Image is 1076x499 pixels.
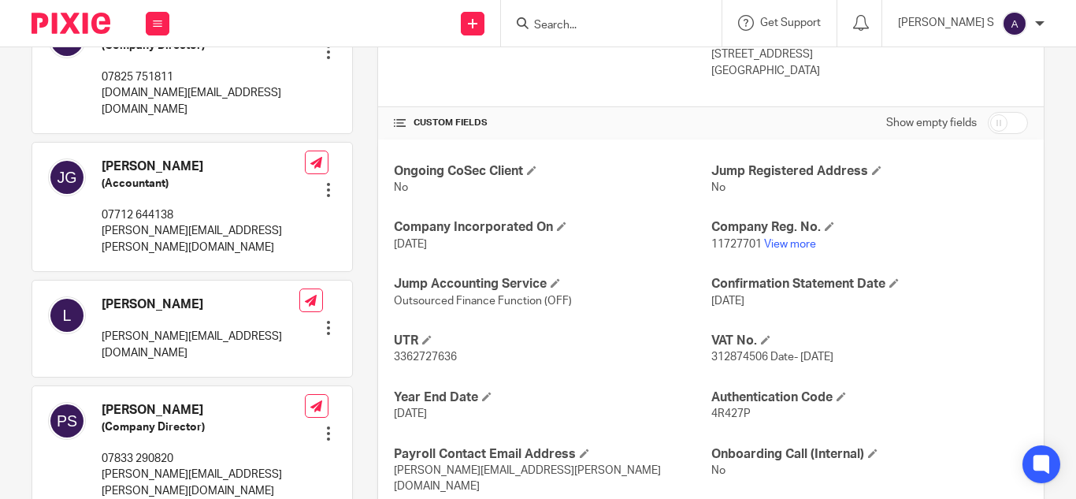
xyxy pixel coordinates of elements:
h4: Authentication Code [711,389,1028,406]
p: [PERSON_NAME][EMAIL_ADDRESS][DOMAIN_NAME] [102,329,299,361]
h4: Company Reg. No. [711,219,1028,236]
span: 3362727636 [394,352,457,363]
h4: [PERSON_NAME] [102,158,305,175]
span: No [711,182,725,193]
p: 07825 751811 [102,69,299,85]
h4: Ongoing CoSec Client [394,163,711,180]
label: Show empty fields [886,115,977,131]
h4: Payroll Contact Email Address [394,446,711,463]
h5: (Company Director) [102,419,305,435]
p: [STREET_ADDRESS] [711,47,1028,62]
span: [DATE] [711,296,744,307]
h4: Company Incorporated On [394,219,711,236]
h4: Year End Date [394,389,711,406]
h4: Confirmation Statement Date [711,276,1028,292]
span: [PERSON_NAME][EMAIL_ADDRESS][PERSON_NAME][DOMAIN_NAME] [394,465,661,492]
img: svg%3E [48,158,86,196]
h4: Jump Accounting Service [394,276,711,292]
input: Search [532,19,674,33]
span: No [711,465,725,476]
p: [GEOGRAPHIC_DATA] [711,63,1028,79]
span: 312874506 Date- [DATE] [711,352,833,363]
p: [PERSON_NAME] S [898,15,994,31]
img: svg%3E [48,296,86,334]
span: [DATE] [394,408,427,419]
img: Pixie [32,13,110,34]
h4: [PERSON_NAME] [102,402,305,419]
a: View more [764,239,816,250]
h4: VAT No. [711,333,1028,349]
p: [PERSON_NAME][EMAIL_ADDRESS][PERSON_NAME][DOMAIN_NAME] [102,223,305,255]
h5: (Accountant) [102,176,305,192]
p: [DOMAIN_NAME][EMAIL_ADDRESS][DOMAIN_NAME] [102,85,299,117]
img: svg%3E [1002,11,1027,36]
h4: Onboarding Call (Internal) [711,446,1028,463]
p: 07833 290820 [102,451,305,467]
h4: Jump Registered Address [711,163,1028,180]
span: 11727701 [711,239,762,250]
span: 4R427P [711,408,751,419]
p: 07712 644138 [102,207,305,223]
span: Get Support [760,17,821,28]
p: [PERSON_NAME][EMAIL_ADDRESS][PERSON_NAME][DOMAIN_NAME] [102,467,305,499]
img: svg%3E [48,402,86,440]
h4: [PERSON_NAME] [102,296,299,313]
h4: UTR [394,333,711,349]
span: No [394,182,408,193]
h4: CUSTOM FIELDS [394,117,711,129]
span: [DATE] [394,239,427,250]
span: Outsourced Finance Function (OFF) [394,296,572,307]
